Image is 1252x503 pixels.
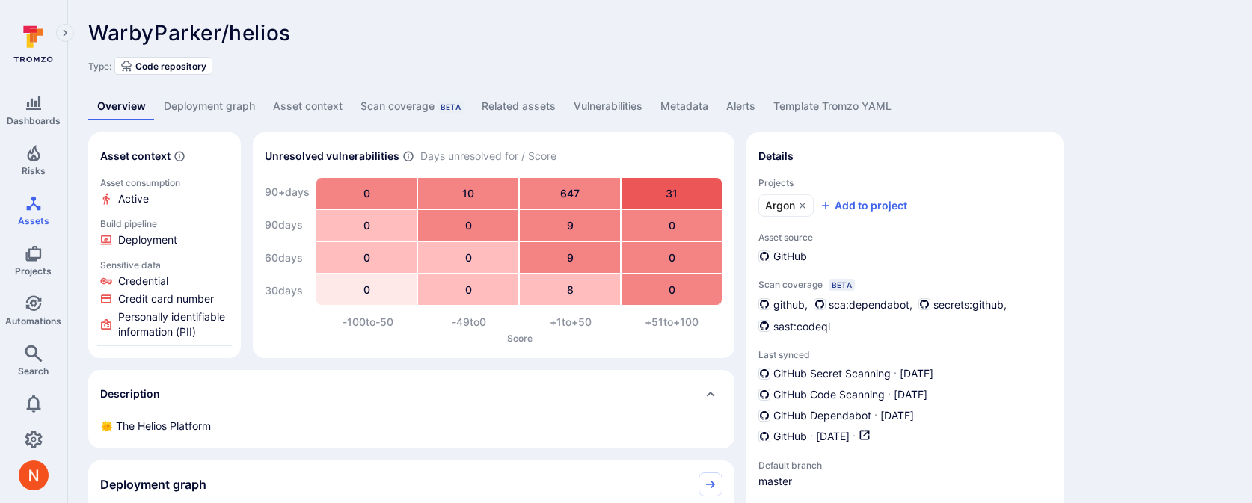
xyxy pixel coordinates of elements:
span: [DATE] [880,408,914,423]
div: sast:codeql [758,318,830,334]
p: · [874,408,877,423]
div: github [758,297,805,312]
div: 60 days [265,243,310,273]
h2: Description [100,386,160,401]
p: Asset consumption [100,177,229,188]
div: 30 days [265,276,310,306]
div: 90 days [265,210,310,240]
a: Overview [88,93,155,120]
div: -100 to -50 [317,315,419,330]
span: Assets [18,215,49,226]
span: [DATE] [900,366,933,381]
button: Expand navigation menu [56,24,74,42]
span: Code repository [135,61,206,72]
div: 31 [622,178,722,209]
p: · [810,429,813,445]
div: +51 to +100 [622,315,723,330]
span: Days unresolved for / Score [420,149,556,164]
div: 647 [520,178,620,209]
a: Click to view evidence [97,174,232,209]
span: Automations [5,315,61,327]
a: Alerts [717,93,764,120]
h2: Details [758,149,794,164]
p: · [894,366,897,381]
div: 9 [520,210,620,241]
h2: Unresolved vulnerabilities [265,149,399,164]
li: Tax identification number [100,342,229,372]
span: GitHub Code Scanning [773,387,885,402]
p: · [888,387,891,402]
div: 0 [316,242,417,273]
span: [DATE] [816,429,850,445]
a: Click to view evidence [97,215,232,250]
h2: Deployment graph [100,477,206,492]
div: Neeren Patki [19,460,49,490]
div: 9 [520,242,620,273]
div: +1 to +50 [520,315,622,330]
div: 10 [418,178,518,209]
div: 8 [520,274,620,305]
div: Collapse description [88,370,734,418]
div: Scan coverage [360,99,464,114]
div: 0 [316,274,417,305]
li: Credential [100,274,229,288]
p: · [853,429,856,445]
div: secrets:github [918,297,1004,312]
span: Last synced [758,349,1052,360]
div: 0 [418,242,518,273]
li: Deployment [100,232,229,247]
a: Deployment graph [155,93,264,120]
div: 90+ days [265,177,310,207]
span: master [758,474,878,489]
span: GitHub Dependabot [773,408,871,423]
div: Beta [829,279,855,291]
span: Dashboards [7,115,61,126]
svg: Automatically discovered context associated with the asset [174,150,185,162]
span: WarbyParker/helios [88,20,291,46]
div: 0 [622,242,722,273]
span: Risks [22,165,46,176]
img: ACg8ocIprwjrgDQnDsNSk9Ghn5p5-B8DpAKWoJ5Gi9syOE4K59tr4Q=s96-c [19,460,49,490]
li: Personally identifiable information (PII) [100,309,229,339]
span: Scan coverage [758,279,823,290]
div: Asset tabs [88,93,1231,120]
a: Asset context [264,93,352,120]
div: -49 to 0 [419,315,521,330]
a: Open in GitHub dashboard [859,429,871,445]
i: Expand navigation menu [60,27,70,40]
button: Add to project [820,198,907,213]
p: Build pipeline [100,218,229,229]
h2: Asset context [100,149,171,164]
span: GitHub Secret Scanning [773,366,891,381]
span: [DATE] [894,387,927,402]
span: Asset source [758,232,1052,243]
span: Projects [758,177,1052,188]
div: 🌞 The Helios Platform [100,418,722,433]
a: Related assets [473,93,565,120]
div: 0 [316,210,417,241]
div: GitHub [758,249,807,264]
a: Vulnerabilities [565,93,651,120]
div: sca:dependabot [814,297,909,312]
span: Type: [88,61,111,72]
div: 0 [418,210,518,241]
a: Metadata [651,93,717,120]
p: Sensitive data [100,259,229,271]
span: Number of vulnerabilities in status ‘Open’ ‘Triaged’ and ‘In process’ divided by score and scanne... [402,149,414,164]
div: 0 [622,210,722,241]
a: Argon [758,194,814,217]
div: 0 [316,178,417,209]
p: Score [317,333,722,344]
li: Credit card number [100,291,229,306]
div: 0 [418,274,518,305]
a: Click to view evidence [97,256,232,375]
span: Argon [765,198,795,213]
span: Search [18,365,49,377]
div: Beta [438,101,464,113]
div: 0 [622,274,722,305]
li: Active [100,191,229,206]
a: Template Tromzo YAML [764,93,900,120]
span: GitHub [773,429,807,444]
span: Projects [15,265,52,277]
